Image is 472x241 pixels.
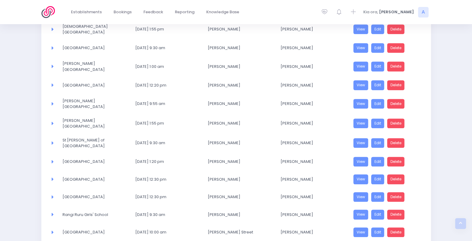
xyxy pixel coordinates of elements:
span: [DATE] 1:55 pm [135,120,192,126]
a: Edit [371,43,384,53]
a: Edit [371,192,384,202]
span: [PERSON_NAME] [281,45,337,51]
td: Rangi Ruru Girls' School [59,206,131,224]
td: 25 March 2019 1:55 pm [131,20,204,39]
span: [PERSON_NAME] [281,64,337,70]
td: Courtney Sneesby [204,20,277,39]
span: St [PERSON_NAME] of [GEOGRAPHIC_DATA] [63,137,119,149]
a: View [353,227,368,237]
a: Edit [371,99,384,109]
span: [DATE] 1:00 am [135,64,192,70]
td: Sarah Southen [204,114,277,133]
span: Kia ora, [363,9,378,15]
td: Rebecca Brook [277,39,349,57]
a: Delete [387,62,405,71]
td: <a href="https://3sfl.stjis.org.nz/booking/bc44c2ff-18d8-4f2c-9ee0-47874fcda551" class="btn btn-p... [349,57,422,76]
td: Amy Christie [204,94,277,114]
span: [DATE] 1:55 pm [135,26,192,32]
a: Edit [371,210,384,220]
a: Establishments [66,6,107,18]
a: View [353,210,368,220]
span: Knowledge Base [206,9,239,15]
a: View [353,62,368,71]
span: Feedback [143,9,163,15]
a: Delete [387,192,405,202]
a: View [353,174,368,184]
td: Haeata Community Campus [59,76,131,94]
a: Delete [387,119,405,128]
a: Delete [387,138,405,148]
span: Bookings [114,9,132,15]
span: [PERSON_NAME] [281,140,337,146]
span: [PERSON_NAME] [281,194,337,200]
td: <a href="https://3sfl.stjis.org.nz/booking/bef4cf9b-908d-4110-b6f9-e20605bafae6" class="btn btn-p... [349,170,422,188]
td: Lisa Williams [204,39,277,57]
span: [GEOGRAPHIC_DATA] [63,194,119,200]
td: Rebecca Brook [277,206,349,224]
span: [PERSON_NAME][GEOGRAPHIC_DATA] [63,61,119,72]
img: Logo [41,6,59,18]
td: Lesley Joyce [204,206,277,224]
a: View [353,24,368,34]
td: 27 May 2019 1:00 am [131,57,204,76]
td: <a href="https://3sfl.stjis.org.nz/booking/333c4ba8-21f7-4367-a489-d480928437cf" class="btn btn-p... [349,114,422,133]
td: 22 August 2019 9:30 am [131,133,204,153]
a: View [353,119,368,128]
td: Shayne Cockburn [277,188,349,206]
td: St Margaret's College [59,39,131,57]
span: [PERSON_NAME][GEOGRAPHIC_DATA] [63,118,119,129]
td: Rebecca Brook [277,170,349,188]
a: Delete [387,227,405,237]
td: Nicola Delaney [204,57,277,76]
td: Gore High School [59,94,131,114]
span: [GEOGRAPHIC_DATA] [63,159,119,165]
td: 2 September 2019 12:30 pm [131,188,204,206]
span: [GEOGRAPHIC_DATA] [63,82,119,88]
span: [DATE] 10:00 am [135,229,192,235]
td: Joanne Wakelin [204,188,277,206]
td: Tania Swann [204,153,277,171]
a: Edit [371,119,384,128]
td: 30 August 2019 12:30 pm [131,170,204,188]
td: St Thomas of Canterbury College [59,133,131,153]
span: Reporting [175,9,194,15]
span: A [418,7,429,17]
span: [PERSON_NAME] [281,120,337,126]
span: [PERSON_NAME] [208,64,264,70]
td: 20 May 2019 9:30 am [131,39,204,57]
a: Delete [387,99,405,109]
a: Delete [387,157,405,167]
a: View [353,138,368,148]
td: <a href="https://3sfl.stjis.org.nz/booking/a553192a-b94b-40bd-93ab-e5b93afe22a3" class="btn btn-p... [349,133,422,153]
span: [PERSON_NAME] [281,101,337,107]
span: Establishments [71,9,102,15]
td: Andrew Auimatagi [204,133,277,153]
td: Rebecca Brook [277,153,349,171]
span: [DATE] 12:20 pm [135,82,192,88]
td: Ashburton College [59,188,131,206]
td: <a href="https://3sfl.stjis.org.nz/booking/adec782f-cbc7-442e-ac1a-ecf681ed5441" class="btn btn-p... [349,94,422,114]
a: Reporting [170,6,200,18]
td: 19 September 2019 9:30 am [131,206,204,224]
span: [GEOGRAPHIC_DATA] [63,45,119,51]
span: [PERSON_NAME] [208,101,264,107]
td: Bridget Bruorton [204,170,277,188]
span: [GEOGRAPHIC_DATA] [63,176,119,182]
td: Felicia McCrone [277,94,349,114]
a: Edit [371,174,384,184]
span: [PERSON_NAME] [208,212,264,218]
td: Alicia Poroa [204,76,277,94]
a: View [353,43,368,53]
span: [PERSON_NAME] [208,194,264,200]
a: View [353,192,368,202]
span: [PERSON_NAME] [281,229,337,235]
td: Rebecca Brook [277,76,349,94]
span: [DEMOGRAPHIC_DATA][GEOGRAPHIC_DATA] [63,24,119,35]
a: View [353,99,368,109]
td: <a href="https://3sfl.stjis.org.nz/booking/75b8f029-6360-4ff2-963f-1e66a3439f14" class="btn btn-p... [349,39,422,57]
a: View [353,157,368,167]
span: [PERSON_NAME] [281,26,337,32]
td: Burnside High School [59,57,131,76]
span: [PERSON_NAME] [208,140,264,146]
a: Delete [387,80,405,90]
